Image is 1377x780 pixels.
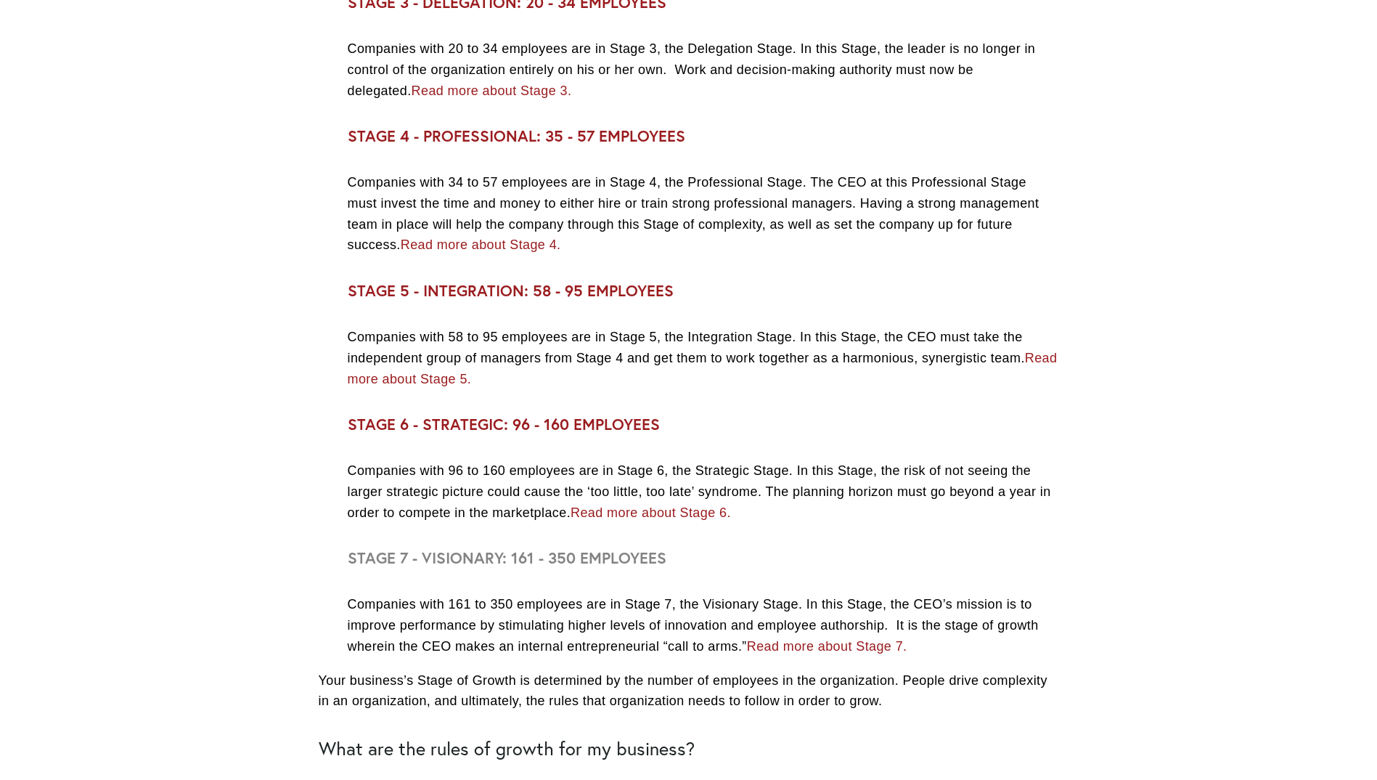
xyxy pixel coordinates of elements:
[412,84,572,98] a: Read more about Stage 3.
[571,505,731,520] a: Read more about Stage 6.
[348,351,1058,386] a: Read more about Stage 5.
[348,38,1059,101] p: Companies with 20 to 34 employees are in Stage 3, the Delegation Stage. In this Stage, the leader...
[348,172,1059,256] p: Companies with 34 to 57 employees are in Stage 4, the Professional Stage. The CEO at this Profess...
[319,670,1059,712] p: Your business’s Stage of Growth is determined by the number of employees in the organization. Peo...
[348,126,685,146] strong: STAGE 4 - PROFESSIONAL: 35 - 57 EMPLOYEES
[747,639,907,654] a: Read more about Stage 7.
[348,460,1059,523] p: Companies with 96 to 160 employees are in Stage 6, the Strategic Stage. In this Stage, the risk o...
[348,280,674,301] strong: STAGE 5 - INTEGRATION: 58 - 95 EMPLOYEES
[319,738,1059,760] h2: What are the rules of growth for my business?
[401,237,561,252] a: Read more about Stage 4.
[348,414,660,434] strong: STAGE 6 - STRATEGIC: 96 - 160 EMPLOYEES
[348,548,666,567] a: STAGE 7 - VISIONARY: 161 - 350 EMPLOYEES
[348,548,666,568] strong: STAGE 7 - VISIONARY: 161 - 350 EMPLOYEES
[348,594,1059,657] p: Companies with 161 to 350 employees are in Stage 7, the Visionary Stage. In this Stage, the CEO’s...
[348,327,1059,389] p: Companies with 58 to 95 employees are in Stage 5, the Integration Stage. In this Stage, the CEO m...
